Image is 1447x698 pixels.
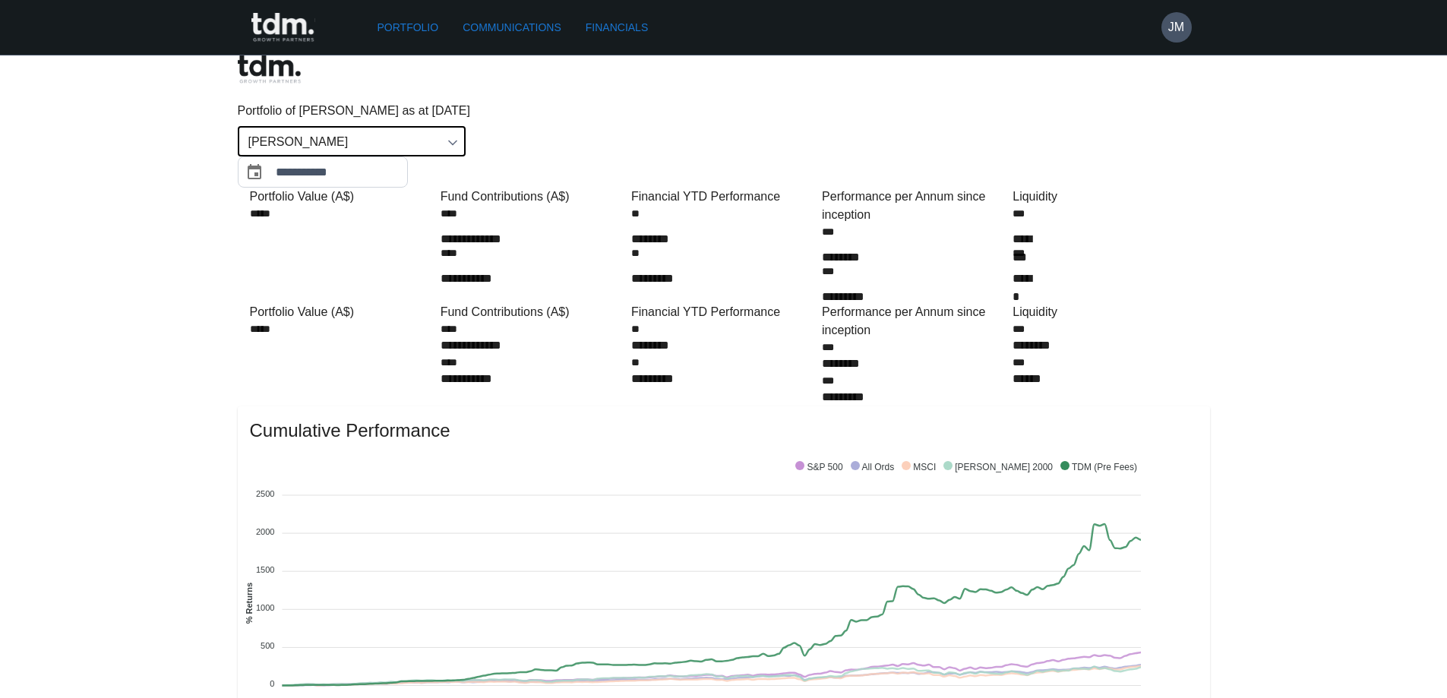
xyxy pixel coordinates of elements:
text: % Returns [244,583,253,624]
span: TDM (Pre Fees) [1060,462,1137,472]
span: All Ords [851,462,895,472]
a: Communications [457,14,567,42]
tspan: 1500 [256,565,274,574]
div: Fund Contributions (A$) [441,188,625,206]
tspan: 500 [261,641,274,650]
a: Portfolio [371,14,445,42]
div: Portfolio Value (A$) [250,303,434,321]
tspan: 0 [270,679,274,688]
span: S&P 500 [795,462,842,472]
span: [PERSON_NAME] 2000 [943,462,1053,472]
span: Cumulative Performance [250,418,1198,443]
tspan: 2000 [256,527,274,536]
h6: JM [1168,18,1184,36]
span: MSCI [902,462,936,472]
a: Financials [580,14,654,42]
div: Portfolio Value (A$) [250,188,434,206]
div: Performance per Annum since inception [822,188,1006,224]
tspan: 2500 [256,489,274,498]
div: Financial YTD Performance [631,188,816,206]
div: Fund Contributions (A$) [441,303,625,321]
tspan: 1000 [256,603,274,612]
div: Performance per Annum since inception [822,303,1006,340]
button: JM [1161,12,1192,43]
div: Liquidity [1013,303,1197,321]
div: Financial YTD Performance [631,303,816,321]
div: Liquidity [1013,188,1197,206]
div: [PERSON_NAME] [238,126,466,156]
button: Choose date, selected date is Aug 31, 2025 [239,157,270,188]
p: Portfolio of [PERSON_NAME] as at [DATE] [238,102,1210,120]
